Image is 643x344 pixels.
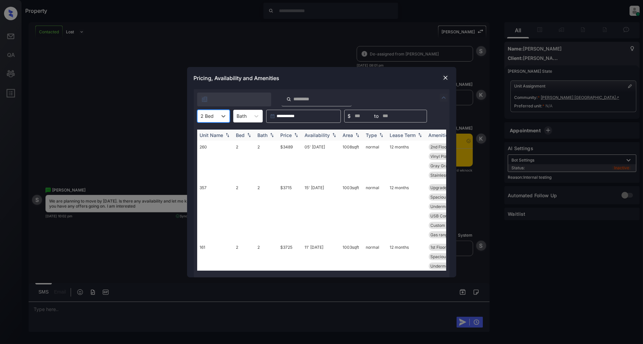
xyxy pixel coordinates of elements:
[431,254,461,259] span: Spacious Closet
[201,96,208,103] img: icon-zuma
[363,241,387,301] td: normal
[431,144,449,149] span: 2nd Floor
[302,241,340,301] td: 11' [DATE]
[354,133,361,137] img: sorting
[431,245,446,250] span: 1st Floor
[390,132,416,138] div: Lease Term
[340,181,363,241] td: 1003 sqft
[302,181,340,241] td: 15' [DATE]
[187,67,456,89] div: Pricing, Availability and Amenities
[348,112,351,120] span: $
[234,241,255,301] td: 2
[197,241,234,301] td: 161
[387,141,426,181] td: 12 months
[236,132,245,138] div: Bed
[374,112,379,120] span: to
[255,141,278,181] td: 2
[331,133,337,137] img: sorting
[431,195,461,200] span: Spacious Closet
[431,185,459,190] span: Upgrades: 2x2
[293,133,299,137] img: sorting
[234,181,255,241] td: 2
[269,133,275,137] img: sorting
[302,141,340,181] td: 05' [DATE]
[343,132,353,138] div: Area
[442,74,449,81] img: close
[286,96,291,102] img: icon-zuma
[340,241,363,301] td: 1003 sqft
[340,141,363,181] td: 1008 sqft
[278,241,302,301] td: $3725
[246,133,252,137] img: sorting
[363,141,387,181] td: normal
[387,181,426,241] td: 12 months
[431,163,465,168] span: Gray Granite Co...
[200,132,223,138] div: Unit Name
[363,181,387,241] td: normal
[431,223,459,228] span: Custom Closet
[417,133,423,137] img: sorting
[281,132,292,138] div: Price
[258,132,268,138] div: Bath
[431,232,450,237] span: Gas range
[431,264,464,269] span: Undermount Sink
[431,154,462,159] span: Vinyl Plank - N...
[431,204,464,209] span: Undermount Sink
[255,241,278,301] td: 2
[197,181,234,241] td: 357
[366,132,377,138] div: Type
[278,141,302,181] td: $3489
[431,213,466,218] span: USB Compatible ...
[431,173,462,178] span: Stainless Steel...
[378,133,385,137] img: sorting
[234,141,255,181] td: 2
[305,132,330,138] div: Availability
[429,132,451,138] div: Amenities
[440,94,448,102] img: icon-zuma
[278,181,302,241] td: $3715
[197,141,234,181] td: 260
[224,133,231,137] img: sorting
[387,241,426,301] td: 12 months
[255,181,278,241] td: 2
